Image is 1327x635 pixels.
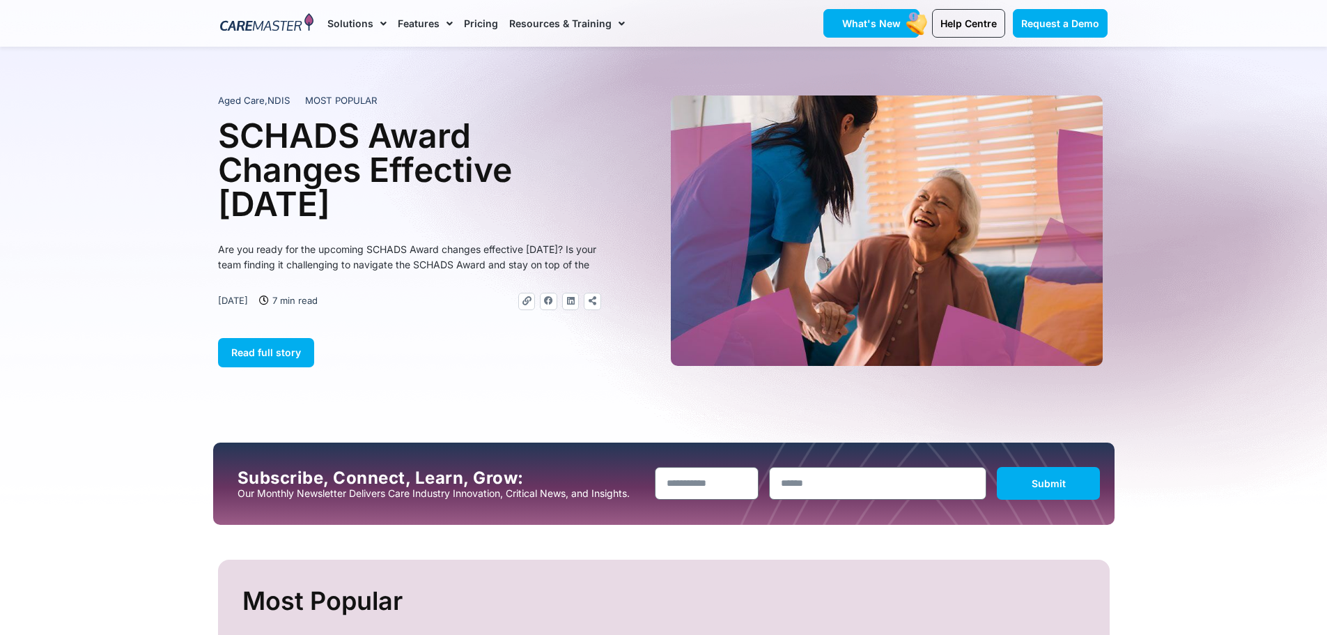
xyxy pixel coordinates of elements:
span: Request a Demo [1021,17,1099,29]
h2: Subscribe, Connect, Learn, Grow: [238,468,644,488]
p: Our Monthly Newsletter Delivers Care Industry Innovation, Critical News, and Insights. [238,488,644,499]
p: Are you ready for the upcoming SCHADS Award changes effective [DATE]? Is your team finding it cha... [218,242,601,273]
span: What's New [842,17,901,29]
button: Submit [997,467,1101,500]
span: Aged Care [218,95,265,106]
img: CareMaster Logo [220,13,314,34]
span: NDIS [267,95,290,106]
img: A heartwarming moment where a support worker in a blue uniform, with a stethoscope draped over he... [671,95,1103,366]
a: Request a Demo [1013,9,1108,38]
span: Help Centre [940,17,997,29]
span: Submit [1032,477,1066,489]
a: Read full story [218,338,314,367]
a: What's New [823,9,919,38]
span: Read full story [231,346,301,358]
a: Help Centre [932,9,1005,38]
span: 7 min read [269,293,318,308]
h1: SCHADS Award Changes Effective [DATE] [218,118,601,221]
span: MOST POPULAR [305,94,378,108]
span: , [218,95,290,106]
time: [DATE] [218,295,248,306]
h2: Most Popular [242,581,1089,622]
